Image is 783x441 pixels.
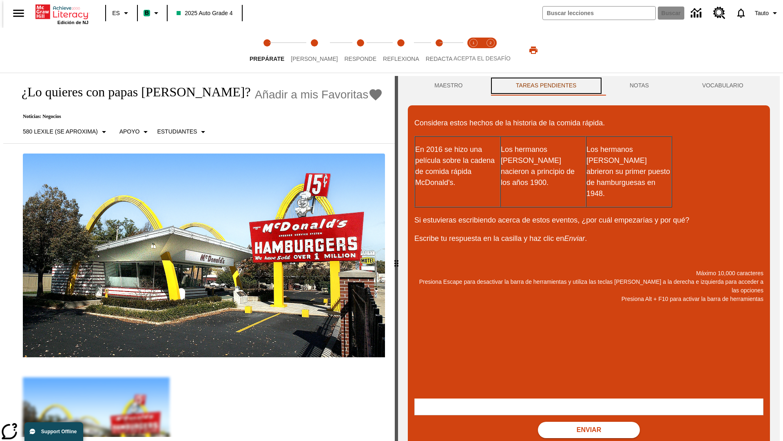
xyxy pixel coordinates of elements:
[414,269,763,278] p: Máximo 10,000 caracteres
[426,56,453,62] span: Redacta
[3,7,119,14] body: Máximo 10,000 caracteres Presiona Escape para desactivar la barra de herramientas y utiliza las t...
[255,87,383,102] button: Añadir a mis Favoritas - ¿Lo quieres con papas fritas?
[250,56,284,62] span: Prepárate
[58,20,88,25] span: Edición de NJ
[112,9,120,18] span: ES
[23,127,98,136] p: 580 Lexile (Se aproxima)
[408,76,489,96] button: Maestro
[472,41,474,45] text: 1
[564,234,585,243] em: Enviar
[20,125,112,139] button: Seleccione Lexile, 580 Lexile (Se aproxima)
[730,2,752,24] a: Notificaciones
[675,76,770,96] button: VOCABULARIO
[603,76,676,96] button: NOTAS
[489,76,603,96] button: TAREAS PENDIENTES
[255,88,369,101] span: Añadir a mis Favoritas
[140,6,164,20] button: Boost El color de la clase es verde menta. Cambiar el color de la clase.
[7,1,31,25] button: Abrir el menú lateral
[479,28,502,73] button: Acepta el desafío contesta step 2 of 2
[755,9,769,18] span: Tauto
[414,118,763,129] p: Considera estos hechos de la historia de la comida rápida.
[586,144,671,199] p: Los hermanos [PERSON_NAME] abrieron su primer puesto de hamburguesas en 1948.
[543,7,655,20] input: Buscar campo
[24,422,83,441] button: Support Offline
[3,76,395,437] div: reading
[177,9,233,18] span: 2025 Auto Grade 4
[383,56,419,62] span: Reflexiona
[35,3,88,25] div: Portada
[489,41,491,45] text: 2
[338,28,383,73] button: Responde step 3 of 5
[119,127,140,136] p: Apoyo
[453,55,511,62] span: ACEPTA EL DESAFÍO
[154,125,211,139] button: Seleccionar estudiante
[395,76,398,441] div: Pulsa la tecla de intro o la barra espaciadora y luego presiona las flechas de derecha e izquierd...
[520,43,546,58] button: Imprimir
[108,6,135,20] button: Lenguaje: ES, Selecciona un idioma
[145,8,149,18] span: B
[752,6,783,20] button: Perfil/Configuración
[291,56,338,62] span: [PERSON_NAME]
[414,233,763,244] p: Escribe tu respuesta en la casilla y haz clic en .
[538,422,640,438] button: Enviar
[708,2,730,24] a: Centro de recursos, Se abrirá en una pestaña nueva.
[116,125,154,139] button: Tipo de apoyo, Apoyo
[686,2,708,24] a: Centro de información
[344,56,376,62] span: Responde
[284,28,344,73] button: Lee step 2 of 5
[414,295,763,303] p: Presiona Alt + F10 para activar la barra de herramientas
[376,28,426,73] button: Reflexiona step 4 of 5
[398,76,780,441] div: activity
[414,215,763,226] p: Si estuvieras escribiendo acerca de estos eventos, ¿por cuál empezarías y por qué?
[243,28,291,73] button: Prepárate step 1 of 5
[415,144,500,188] p: En 2016 se hizo una película sobre la cadena de comida rápida McDonald's.
[462,28,485,73] button: Acepta el desafío lee step 1 of 2
[501,144,586,188] p: Los hermanos [PERSON_NAME] nacieron a principio de los años 1900.
[13,85,251,100] h1: ¿Lo quieres con papas [PERSON_NAME]?
[157,127,197,136] p: Estudiantes
[414,278,763,295] p: Presiona Escape para desactivar la barra de herramientas y utiliza las teclas [PERSON_NAME] a la ...
[13,114,383,120] p: Noticias: Negocios
[419,28,459,73] button: Redacta step 5 of 5
[408,76,770,96] div: Instructional Panel Tabs
[23,154,385,358] img: Uno de los primeros locales de McDonald's, con el icónico letrero rojo y los arcos amarillos.
[41,429,77,434] span: Support Offline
